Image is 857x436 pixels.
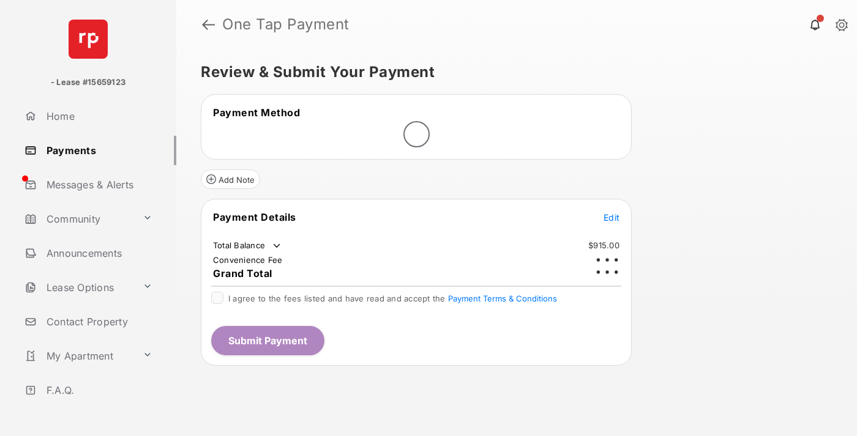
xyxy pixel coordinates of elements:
[604,212,619,223] span: Edit
[20,273,138,302] a: Lease Options
[588,240,620,251] td: $915.00
[51,76,125,89] p: - Lease #15659123
[212,254,283,265] td: Convenience Fee
[20,375,176,405] a: F.A.Q.
[20,307,176,336] a: Contact Property
[20,341,138,371] a: My Apartment
[20,204,138,234] a: Community
[604,211,619,223] button: Edit
[20,102,176,131] a: Home
[20,170,176,199] a: Messages & Alerts
[201,65,823,79] h5: Review & Submit Your Payment
[20,238,176,268] a: Announcements
[222,17,350,32] strong: One Tap Payment
[201,169,260,189] button: Add Note
[69,20,108,59] img: svg+xml;base64,PHN2ZyB4bWxucz0iaHR0cDovL3d3dy53My5vcmcvMjAwMC9zdmciIHdpZHRoPSI2NCIgaGVpZ2h0PSI2NC...
[448,294,557,303] button: I agree to the fees listed and have read and accept the
[211,326,324,355] button: Submit Payment
[20,136,176,165] a: Payments
[228,294,557,303] span: I agree to the fees listed and have read and accept the
[213,267,272,279] span: Grand Total
[213,106,300,119] span: Payment Method
[213,211,296,223] span: Payment Details
[212,240,283,252] td: Total Balance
